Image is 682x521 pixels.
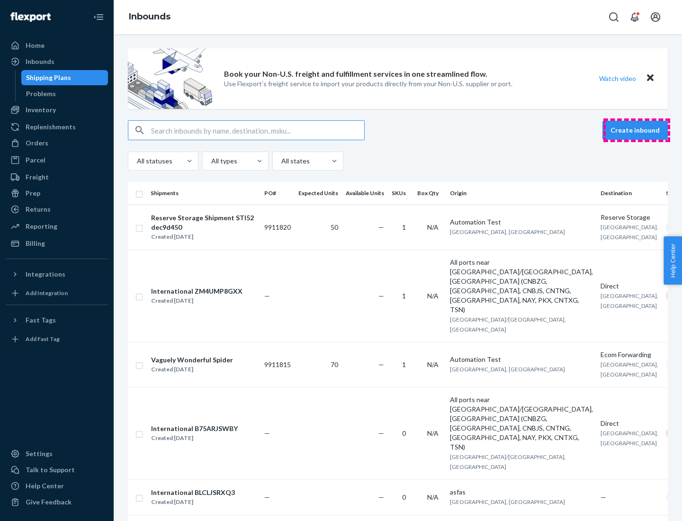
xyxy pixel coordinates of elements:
[402,429,406,437] span: 0
[402,292,406,300] span: 1
[427,429,439,437] span: N/A
[260,205,295,250] td: 9911820
[342,182,388,205] th: Available Units
[331,223,338,231] span: 50
[151,232,256,242] div: Created [DATE]
[151,488,235,497] div: International BLCLJSRXQ3
[450,395,593,452] div: All ports near [GEOGRAPHIC_DATA]/[GEOGRAPHIC_DATA], [GEOGRAPHIC_DATA] (CNBZG, [GEOGRAPHIC_DATA], ...
[402,360,406,368] span: 1
[601,430,658,447] span: [GEOGRAPHIC_DATA], [GEOGRAPHIC_DATA]
[450,366,565,373] span: [GEOGRAPHIC_DATA], [GEOGRAPHIC_DATA]
[129,11,170,22] a: Inbounds
[26,481,64,491] div: Help Center
[402,493,406,501] span: 0
[6,102,108,117] a: Inventory
[26,138,48,148] div: Orders
[450,258,593,314] div: All ports near [GEOGRAPHIC_DATA]/[GEOGRAPHIC_DATA], [GEOGRAPHIC_DATA] (CNBZG, [GEOGRAPHIC_DATA], ...
[378,493,384,501] span: —
[388,182,413,205] th: SKUs
[151,424,238,433] div: International B75ARJSWBY
[664,236,682,285] button: Help Center
[6,286,108,301] a: Add Integration
[331,360,338,368] span: 70
[151,213,256,232] div: Reserve Storage Shipment STI52dec9d450
[402,223,406,231] span: 1
[280,156,281,166] input: All states
[6,313,108,328] button: Fast Tags
[450,453,566,470] span: [GEOGRAPHIC_DATA]/[GEOGRAPHIC_DATA], [GEOGRAPHIC_DATA]
[601,493,606,501] span: —
[10,12,51,22] img: Flexport logo
[26,315,56,325] div: Fast Tags
[26,497,72,507] div: Give Feedback
[26,449,53,458] div: Settings
[427,292,439,300] span: N/A
[21,70,108,85] a: Shipping Plans
[427,223,439,231] span: N/A
[646,8,665,27] button: Open account menu
[224,79,512,89] p: Use Flexport’s freight service to import your products directly from your Non-U.S. supplier or port.
[450,487,593,497] div: asfas
[446,182,597,205] th: Origin
[427,360,439,368] span: N/A
[6,186,108,201] a: Prep
[450,228,565,235] span: [GEOGRAPHIC_DATA], [GEOGRAPHIC_DATA]
[413,182,446,205] th: Box Qty
[26,41,45,50] div: Home
[151,433,238,443] div: Created [DATE]
[6,494,108,510] button: Give Feedback
[6,202,108,217] a: Returns
[6,446,108,461] a: Settings
[264,429,270,437] span: —
[6,267,108,282] button: Integrations
[264,493,270,501] span: —
[450,316,566,333] span: [GEOGRAPHIC_DATA]/[GEOGRAPHIC_DATA], [GEOGRAPHIC_DATA]
[6,153,108,168] a: Parcel
[593,72,642,85] button: Watch video
[644,72,656,85] button: Close
[450,498,565,505] span: [GEOGRAPHIC_DATA], [GEOGRAPHIC_DATA]
[6,54,108,69] a: Inbounds
[260,182,295,205] th: PO#
[378,292,384,300] span: —
[378,360,384,368] span: —
[151,121,364,140] input: Search inbounds by name, destination, msku...
[147,182,260,205] th: Shipments
[210,156,211,166] input: All types
[450,217,593,227] div: Automation Test
[26,172,49,182] div: Freight
[6,332,108,347] a: Add Fast Tag
[264,292,270,300] span: —
[89,8,108,27] button: Close Navigation
[601,361,658,378] span: [GEOGRAPHIC_DATA], [GEOGRAPHIC_DATA]
[602,121,668,140] button: Create inbound
[427,493,439,501] span: N/A
[151,365,233,374] div: Created [DATE]
[601,281,658,291] div: Direct
[26,155,45,165] div: Parcel
[260,342,295,387] td: 9911815
[601,350,658,359] div: Ecom Forwarding
[121,3,178,31] ol: breadcrumbs
[26,269,65,279] div: Integrations
[601,224,658,241] span: [GEOGRAPHIC_DATA], [GEOGRAPHIC_DATA]
[26,89,56,99] div: Problems
[6,170,108,185] a: Freight
[604,8,623,27] button: Open Search Box
[6,478,108,494] a: Help Center
[151,497,235,507] div: Created [DATE]
[26,57,54,66] div: Inbounds
[597,182,662,205] th: Destination
[450,355,593,364] div: Automation Test
[26,465,75,475] div: Talk to Support
[6,236,108,251] a: Billing
[26,122,76,132] div: Replenishments
[21,86,108,101] a: Problems
[224,69,487,80] p: Book your Non-U.S. freight and fulfillment services in one streamlined flow.
[26,335,60,343] div: Add Fast Tag
[378,429,384,437] span: —
[295,182,342,205] th: Expected Units
[151,287,242,296] div: International ZM4UMP8GXX
[26,205,51,214] div: Returns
